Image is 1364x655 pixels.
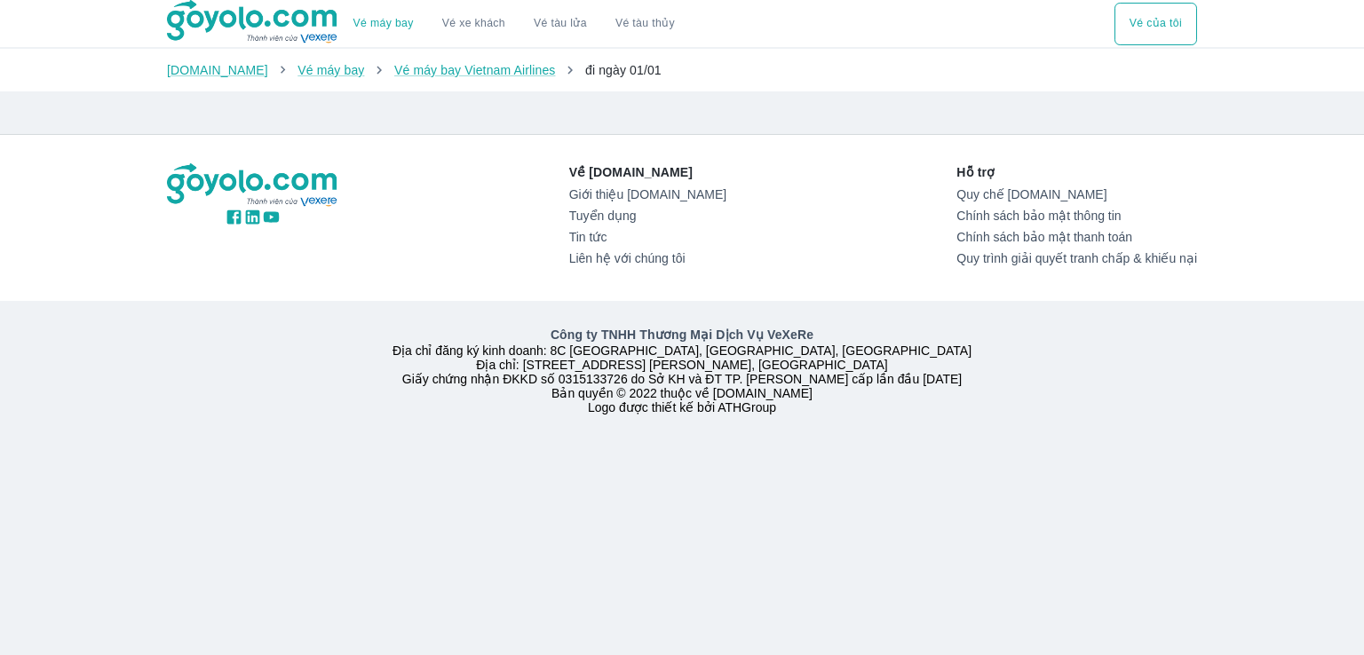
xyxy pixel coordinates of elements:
a: Giới thiệu [DOMAIN_NAME] [569,187,726,201]
p: Hỗ trợ [956,163,1197,181]
div: Địa chỉ đăng ký kinh doanh: 8C [GEOGRAPHIC_DATA], [GEOGRAPHIC_DATA], [GEOGRAPHIC_DATA] Địa chỉ: [... [156,326,1208,414]
button: Vé của tôi [1114,3,1197,45]
nav: breadcrumb [167,61,1197,79]
a: Vé xe khách [442,17,505,30]
img: logo [167,163,339,208]
a: Quy trình giải quyết tranh chấp & khiếu nại [956,251,1197,265]
a: [DOMAIN_NAME] [167,63,268,77]
a: Chính sách bảo mật thông tin [956,209,1197,223]
a: Vé máy bay [297,63,364,77]
a: Vé máy bay [353,17,414,30]
a: Chính sách bảo mật thanh toán [956,230,1197,244]
p: Công ty TNHH Thương Mại Dịch Vụ VeXeRe [170,326,1193,343]
a: Liên hệ với chúng tôi [569,251,726,265]
div: choose transportation mode [339,3,689,45]
p: Về [DOMAIN_NAME] [569,163,726,181]
button: Vé tàu thủy [601,3,689,45]
a: Vé máy bay Vietnam Airlines [394,63,556,77]
a: Vé tàu lửa [519,3,601,45]
a: Quy chế [DOMAIN_NAME] [956,187,1197,201]
a: Tin tức [569,230,726,244]
a: Tuyển dụng [569,209,726,223]
div: choose transportation mode [1114,3,1197,45]
span: đi ngày 01/01 [585,63,662,77]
